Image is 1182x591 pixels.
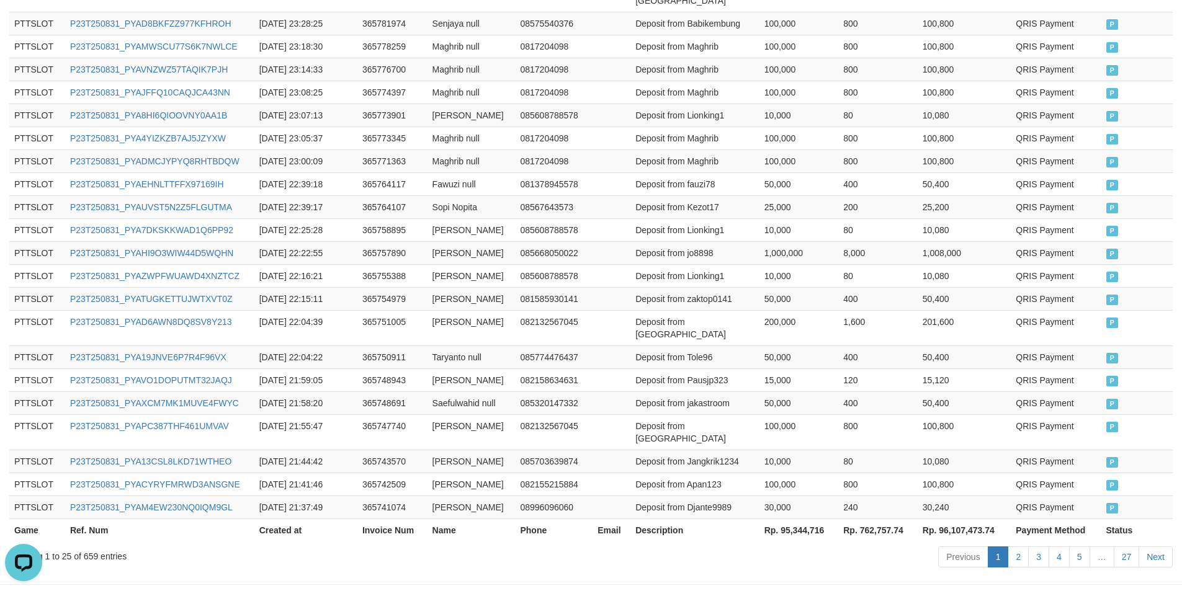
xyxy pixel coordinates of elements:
td: 365764117 [357,172,428,195]
th: Rp. 95,344,716 [759,518,839,541]
td: 100,800 [918,58,1011,81]
a: P23T250831_PYATUGKETTUJWTXVT0Z [70,294,233,304]
td: PTTSLOT [9,12,65,35]
td: [DATE] 22:39:17 [254,195,357,218]
span: PAID [1106,134,1119,144]
td: PTTSLOT [9,149,65,172]
span: PAID [1106,65,1119,76]
td: Deposit from jo8898 [630,241,759,264]
td: 085320147332 [515,391,593,414]
a: 1 [988,546,1009,567]
td: 365773901 [357,104,428,127]
td: 365747740 [357,414,428,450]
td: Deposit from Maghrib [630,35,759,58]
td: Sopi Nopita [428,195,516,218]
span: PAID [1106,88,1119,99]
td: PTTSLOT [9,264,65,287]
a: P23T250831_PYAM4EW230NQ0IQM9GL [70,502,233,512]
td: [DATE] 22:25:28 [254,218,357,241]
a: 4 [1049,546,1070,567]
span: PAID [1106,399,1119,409]
td: PTTSLOT [9,35,65,58]
td: 100,000 [759,414,839,450]
td: Deposit from [GEOGRAPHIC_DATA] [630,414,759,450]
td: Maghrib null [428,35,516,58]
td: 082132567045 [515,414,593,450]
td: Senjaya null [428,12,516,35]
td: 365774397 [357,81,428,104]
td: [PERSON_NAME] [428,104,516,127]
th: Status [1101,518,1173,541]
td: 365741074 [357,495,428,518]
td: 10,080 [918,104,1011,127]
span: PAID [1106,111,1119,122]
td: 80 [838,264,918,287]
a: 5 [1069,546,1090,567]
td: QRIS Payment [1011,264,1101,287]
th: Description [630,518,759,541]
div: Showing 1 to 25 of 659 entries [9,545,483,562]
span: PAID [1106,422,1119,432]
td: 10,000 [759,218,839,241]
td: Deposit from Lionking1 [630,218,759,241]
td: 800 [838,35,918,58]
a: Next [1139,546,1173,567]
a: 2 [1008,546,1029,567]
td: [PERSON_NAME] [428,450,516,473]
a: P23T250831_PYA19JNVE6P7R4F96VX [70,352,226,362]
td: QRIS Payment [1011,287,1101,310]
td: 100,000 [759,81,839,104]
td: PTTSLOT [9,473,65,495]
td: Maghrib null [428,127,516,149]
td: Saefulwahid null [428,391,516,414]
td: 800 [838,127,918,149]
td: 50,000 [759,345,839,368]
td: PTTSLOT [9,495,65,518]
span: PAID [1106,318,1119,328]
td: 80 [838,450,918,473]
td: PTTSLOT [9,345,65,368]
td: Deposit from Tole96 [630,345,759,368]
td: [DATE] 23:08:25 [254,81,357,104]
th: Ref. Num [65,518,254,541]
td: PTTSLOT [9,287,65,310]
a: P23T250831_PYAPC387THF461UMVAV [70,421,229,431]
td: [DATE] 21:58:20 [254,391,357,414]
td: 365751005 [357,310,428,345]
td: 0817204098 [515,149,593,172]
td: 10,080 [918,218,1011,241]
td: 25,200 [918,195,1011,218]
td: [DATE] 23:00:09 [254,149,357,172]
th: Rp. 762,757.74 [838,518,918,541]
td: QRIS Payment [1011,473,1101,495]
td: PTTSLOT [9,414,65,450]
td: 0817204098 [515,35,593,58]
td: QRIS Payment [1011,391,1101,414]
td: 200 [838,195,918,218]
td: 100,800 [918,473,1011,495]
td: 100,800 [918,12,1011,35]
td: [DATE] 21:59:05 [254,368,357,391]
span: PAID [1106,480,1119,491]
td: [PERSON_NAME] [428,495,516,518]
span: PAID [1106,42,1119,53]
td: 200,000 [759,310,839,345]
td: 30,000 [759,495,839,518]
td: 365743570 [357,450,428,473]
th: Rp. 96,107,473.74 [918,518,1011,541]
td: Deposit from Pausjp323 [630,368,759,391]
a: P23T250831_PYAD8BKFZZ977KFHROH [70,19,231,29]
td: [DATE] 23:14:33 [254,58,357,81]
a: P23T250831_PYAZWPFWUAWD4XNZTCZ [70,271,240,281]
td: 08567643573 [515,195,593,218]
td: [PERSON_NAME] [428,473,516,495]
td: 80 [838,218,918,241]
td: Maghrib null [428,149,516,172]
td: [PERSON_NAME] [428,310,516,345]
td: QRIS Payment [1011,218,1101,241]
td: 201,600 [918,310,1011,345]
span: PAID [1106,295,1119,305]
td: PTTSLOT [9,218,65,241]
td: [DATE] 23:28:25 [254,12,357,35]
td: QRIS Payment [1011,345,1101,368]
